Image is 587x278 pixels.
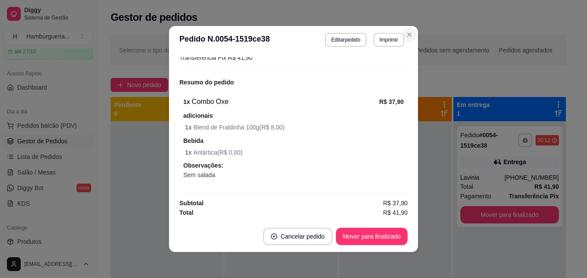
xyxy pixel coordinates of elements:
strong: 1 x [185,124,193,131]
span: Sem salada [183,170,404,180]
span: Antártica ( R$ 0,00 ) [185,148,404,157]
span: Blend de Fraldinha 100g ( R$ 8,00 ) [185,123,404,132]
strong: adicionais [183,112,213,119]
div: Combo Oxe [183,97,379,107]
strong: 1 x [183,98,190,105]
h3: Pedido N. 0054-1519ce38 [179,33,270,47]
strong: Bebida [183,137,204,144]
strong: Total [179,209,193,216]
span: R$ 41,90 [383,208,408,217]
span: R$ 41,90 [226,54,252,61]
strong: 1 x [185,149,193,156]
strong: Resumo do pedido [179,79,234,86]
button: Editarpedido [325,33,366,47]
span: Transferência Pix [179,54,226,61]
strong: Subtotal [179,200,204,207]
strong: Observações: [183,162,223,169]
span: R$ 37,90 [383,198,408,208]
button: Mover para finalizado [336,228,408,245]
button: close-circleCancelar pedido [263,228,332,245]
span: close-circle [271,233,277,239]
button: Imprimir [373,33,404,47]
strong: R$ 37,90 [379,98,404,105]
button: Close [402,28,416,42]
